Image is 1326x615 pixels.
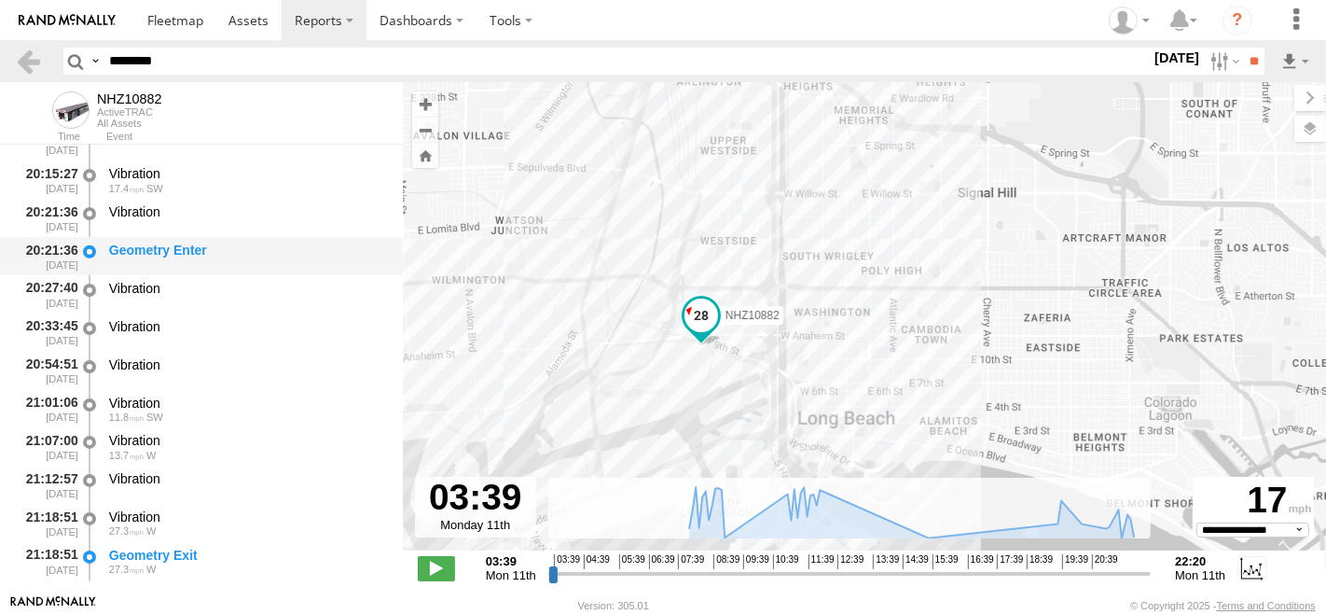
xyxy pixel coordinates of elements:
span: Mon 11th Aug 2025 [1175,568,1225,582]
span: Mon 11th Aug 2025 [486,568,536,582]
a: Visit our Website [10,596,96,615]
span: 05:39 [619,554,645,569]
div: Geometry Exit [109,547,385,564]
div: Version: 305.01 [578,600,649,611]
div: NHZ10882 - View Asset History [97,91,162,106]
span: 03:39 [554,554,580,569]
div: 21:18:51 [DATE] [15,506,80,540]
span: 15:39 [932,554,959,569]
span: 04:39 [584,554,610,569]
div: Vibration [109,356,385,373]
div: All Assets [97,118,162,129]
span: Heading: 215 [146,412,163,423]
div: Vibration [109,165,385,182]
span: 11:39 [808,554,835,569]
span: NHZ10882 [725,308,780,321]
div: 21:01:06 [DATE] [15,392,80,426]
span: 09:39 [743,554,769,569]
span: Heading: 270 [146,450,156,461]
label: Export results as... [1279,48,1311,75]
a: Terms and Conditions [1217,600,1316,611]
div: 20:15:27 [DATE] [15,163,80,198]
i: ? [1222,6,1252,35]
span: 13:39 [873,554,899,569]
div: Vibration [109,470,385,487]
div: 21:07:00 [DATE] [15,430,80,465]
span: Heading: 288 [146,525,156,537]
div: 20:33:45 [DATE] [15,315,80,350]
a: Back to previous Page [15,48,42,75]
div: Vibration [109,432,385,449]
div: Event [106,133,403,142]
div: Vibration [109,509,385,525]
label: [DATE] [1151,48,1203,68]
button: Zoom in [412,91,438,117]
label: Play/Stop [418,556,455,580]
strong: 03:39 [486,554,536,568]
div: 17 [1195,480,1311,523]
div: 21:18:51 [DATE] [15,544,80,579]
button: Zoom Home [412,143,438,168]
span: 13.7 [109,450,144,461]
span: 18:39 [1027,554,1053,569]
span: Heading: 288 [146,564,156,575]
span: Heading: 204 [146,183,163,194]
span: 16:39 [968,554,994,569]
div: © Copyright 2025 - [1130,600,1316,611]
span: 07:39 [678,554,704,569]
div: Zulema McIntosch [1102,7,1156,35]
button: Zoom out [412,117,438,143]
span: 27.3 [109,564,144,575]
div: 20:27:40 [DATE] [15,277,80,312]
div: 20:21:36 [DATE] [15,202,80,236]
strong: 22:20 [1175,554,1225,568]
div: Time [15,133,80,142]
div: Geometry Enter [109,242,385,259]
span: 14:39 [903,554,929,569]
label: Search Query [88,48,103,75]
label: Search Filter Options [1203,48,1243,75]
div: ActiveTRAC [97,106,162,118]
div: Vibration [109,395,385,412]
div: 21:12:57 [DATE] [15,468,80,503]
div: Vibration [109,280,385,297]
div: Vibration [109,203,385,220]
span: 20:39 [1092,554,1118,569]
span: 10:39 [773,554,799,569]
div: 20:54:51 [DATE] [15,354,80,388]
span: 06:39 [649,554,675,569]
span: 27.3 [109,525,144,537]
div: 20:21:36 [DATE] [15,239,80,273]
span: 19:39 [1062,554,1088,569]
span: 17:39 [997,554,1023,569]
span: 17.4 [109,183,144,194]
div: Vibration [109,318,385,335]
img: rand-logo.svg [19,14,116,27]
span: 12:39 [837,554,863,569]
span: 08:39 [713,554,739,569]
span: 11.8 [109,412,144,423]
